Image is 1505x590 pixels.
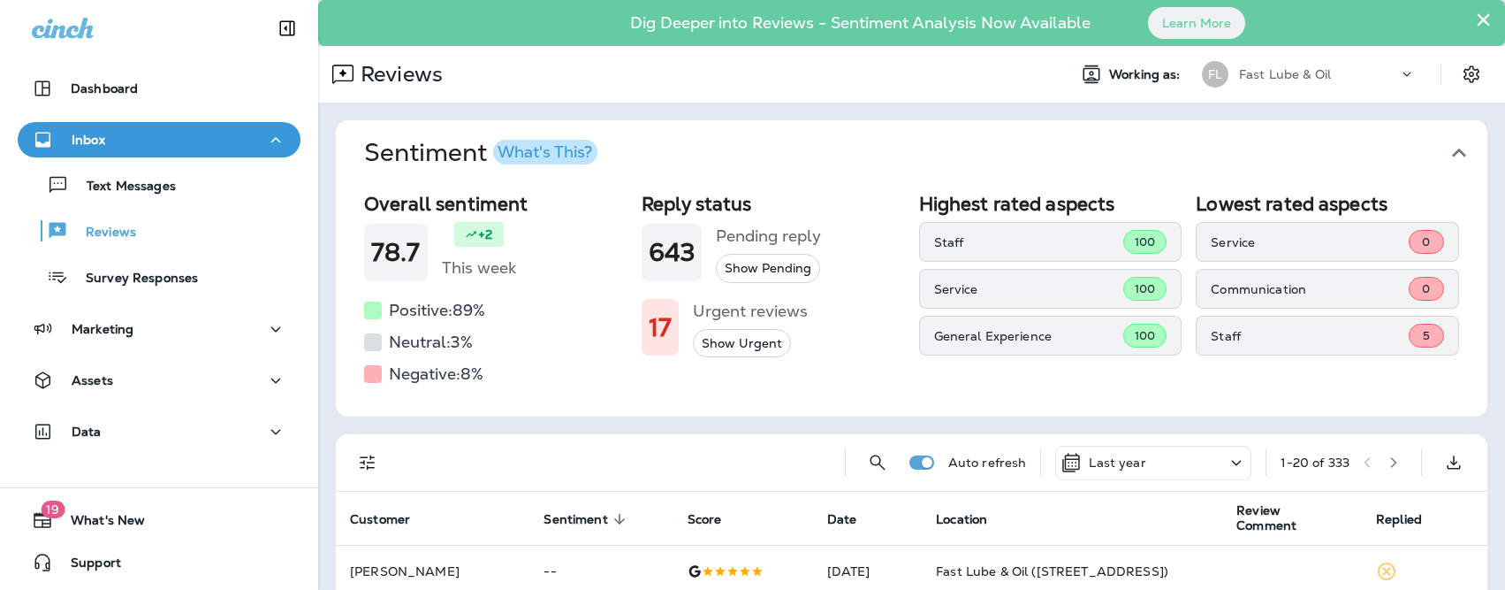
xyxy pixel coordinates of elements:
[716,254,820,283] button: Show Pending
[1211,329,1409,343] p: Staff
[827,511,880,527] span: Date
[1135,234,1155,249] span: 100
[350,445,385,480] button: Filters
[1376,511,1445,527] span: Replied
[934,235,1123,249] p: Staff
[18,311,300,347] button: Marketing
[262,11,312,46] button: Collapse Sidebar
[1456,58,1487,90] button: Settings
[1202,61,1228,88] div: FL
[1109,67,1184,82] span: Working as:
[389,360,483,388] h5: Negative: 8 %
[1089,456,1145,470] p: Last year
[693,329,791,358] button: Show Urgent
[478,226,492,243] p: +2
[18,71,300,106] button: Dashboard
[18,545,300,580] button: Support
[53,556,121,577] span: Support
[1135,328,1155,343] span: 100
[72,425,102,439] p: Data
[68,225,136,241] p: Reviews
[936,511,1010,527] span: Location
[936,563,1168,579] span: Fast Lube & Oil ([STREET_ADDRESS])
[336,186,1487,417] div: SentimentWhat's This?
[353,61,443,88] p: Reviews
[364,138,597,168] h1: Sentiment
[53,513,145,534] span: What's New
[1475,5,1492,34] button: Close
[934,282,1123,296] p: Service
[350,511,433,527] span: Customer
[1422,281,1430,296] span: 0
[543,512,607,527] span: Sentiment
[1211,282,1409,296] p: Communication
[543,511,630,527] span: Sentiment
[688,512,722,527] span: Score
[72,133,105,147] p: Inbox
[642,193,905,215] h2: Reply status
[1436,445,1471,480] button: Export as CSV
[934,329,1123,343] p: General Experience
[1236,503,1355,533] span: Review Comment
[1422,234,1430,249] span: 0
[579,20,1142,26] p: Dig Deeper into Reviews - Sentiment Analysis Now Available
[498,144,592,160] div: What's This?
[41,501,65,518] span: 19
[688,511,745,527] span: Score
[1196,193,1459,215] h2: Lowest rated aspects
[1376,512,1422,527] span: Replied
[364,193,627,215] h2: Overall sentiment
[18,212,300,249] button: Reviews
[1281,456,1349,470] div: 1 - 20 of 333
[389,296,485,325] h5: Positive: 89 %
[68,271,198,287] p: Survey Responses
[827,512,857,527] span: Date
[716,222,821,250] h5: Pending reply
[493,140,597,165] button: What's This?
[1135,281,1155,296] span: 100
[350,564,515,579] p: [PERSON_NAME]
[1211,235,1409,249] p: Service
[350,512,410,527] span: Customer
[72,322,133,336] p: Marketing
[371,238,421,267] h1: 78.7
[18,363,300,398] button: Assets
[18,122,300,157] button: Inbox
[936,512,987,527] span: Location
[693,297,808,326] h5: Urgent reviews
[442,254,516,282] h5: This week
[649,238,695,267] h1: 643
[948,456,1027,470] p: Auto refresh
[71,81,138,96] p: Dashboard
[1236,503,1332,533] span: Review Comment
[649,313,672,342] h1: 17
[919,193,1182,215] h2: Highest rated aspects
[350,120,1501,186] button: SentimentWhat's This?
[389,328,473,356] h5: Neutral: 3 %
[1239,67,1331,81] p: Fast Lube & Oil
[860,445,895,480] button: Search Reviews
[18,502,300,538] button: 19What's New
[18,258,300,295] button: Survey Responses
[72,373,113,387] p: Assets
[18,414,300,449] button: Data
[69,179,176,195] p: Text Messages
[1148,7,1245,39] button: Learn More
[18,166,300,203] button: Text Messages
[1423,328,1430,343] span: 5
